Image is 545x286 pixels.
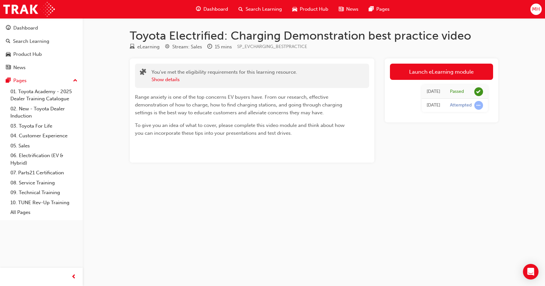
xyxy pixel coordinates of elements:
a: search-iconSearch Learning [233,3,287,16]
span: pages-icon [6,78,11,84]
div: Search Learning [13,38,49,45]
a: 05. Sales [8,141,80,151]
span: car-icon [292,5,297,13]
div: eLearning [137,43,160,51]
span: Learning resource code [237,44,307,49]
div: Type [130,43,160,51]
span: car-icon [6,52,11,57]
a: 10. TUNE Rev-Up Training [8,198,80,208]
a: Dashboard [3,22,80,34]
span: News [346,6,358,13]
button: Pages [3,75,80,87]
span: puzzle-icon [140,69,146,77]
span: MH [532,6,540,13]
span: guage-icon [196,5,201,13]
span: learningResourceType_ELEARNING-icon [130,44,135,50]
div: Mon Sep 15 2025 15:21:59 GMT+1000 (Australian Eastern Standard Time) [427,102,440,109]
a: 08. Service Training [8,178,80,188]
button: DashboardSearch LearningProduct HubNews [3,21,80,75]
a: 03. Toyota For Life [8,121,80,131]
span: target-icon [165,44,170,50]
button: Show details [151,76,180,83]
span: news-icon [6,65,11,71]
a: News [3,62,80,74]
span: To give you an idea of what to cover, please complete this video module and think about how you c... [135,122,346,136]
span: learningRecordVerb_PASS-icon [474,87,483,96]
div: Duration [207,43,232,51]
a: Product Hub [3,48,80,60]
a: 07. Parts21 Certification [8,168,80,178]
span: Range anxiety is one of the top concerns EV buyers have. From our research, effective demonstrati... [135,94,344,116]
span: Product Hub [300,6,328,13]
span: prev-icon [71,273,76,281]
a: Search Learning [3,35,80,47]
div: News [13,64,26,71]
div: Stream [165,43,202,51]
a: 01. Toyota Academy - 2025 Dealer Training Catalogue [8,87,80,104]
span: up-icon [73,77,78,85]
div: You've met the eligibility requirements for this learning resource. [151,68,297,83]
div: Stream: Sales [172,43,202,51]
div: Mon Sep 15 2025 15:31:45 GMT+1000 (Australian Eastern Standard Time) [427,88,440,95]
span: search-icon [6,39,10,44]
span: pages-icon [369,5,374,13]
img: Trak [3,2,55,17]
span: search-icon [238,5,243,13]
a: 06. Electrification (EV & Hybrid) [8,151,80,168]
a: guage-iconDashboard [191,3,233,16]
a: news-iconNews [333,3,364,16]
span: learningRecordVerb_ATTEMPT-icon [474,101,483,110]
a: 02. New - Toyota Dealer Induction [8,104,80,121]
div: Attempted [450,102,472,108]
div: Pages [13,77,27,84]
span: clock-icon [207,44,212,50]
button: MH [530,4,542,15]
a: Launch eLearning module [390,64,493,80]
div: Open Intercom Messenger [523,264,539,280]
div: 15 mins [215,43,232,51]
div: Passed [450,89,464,95]
span: Dashboard [203,6,228,13]
h1: Toyota Electrified: Charging Demonstration best practice video [130,29,498,43]
a: All Pages [8,207,80,218]
span: Pages [376,6,390,13]
a: 04. Customer Experience [8,131,80,141]
span: Search Learning [246,6,282,13]
span: guage-icon [6,25,11,31]
span: news-icon [339,5,344,13]
a: 09. Technical Training [8,188,80,198]
div: Product Hub [13,51,42,58]
a: car-iconProduct Hub [287,3,333,16]
a: pages-iconPages [364,3,395,16]
div: Dashboard [13,24,38,32]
